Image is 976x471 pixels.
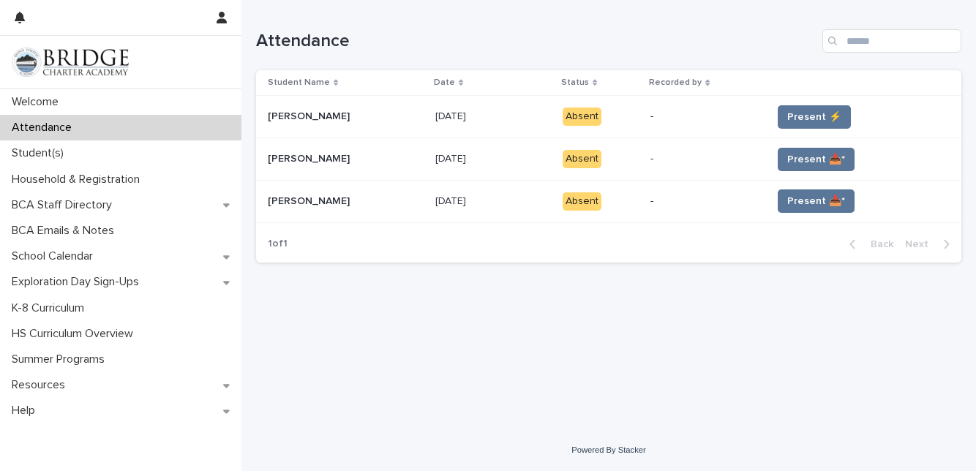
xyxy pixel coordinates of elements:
[435,150,469,165] p: [DATE]
[435,192,469,208] p: [DATE]
[6,198,124,212] p: BCA Staff Directory
[787,194,845,208] span: Present 📥*
[6,353,116,366] p: Summer Programs
[778,148,855,171] button: Present 📥*
[256,96,961,138] tr: [PERSON_NAME][PERSON_NAME] [DATE][DATE] Absent-Present ⚡
[6,327,145,341] p: HS Curriculum Overview
[268,108,353,123] p: [PERSON_NAME]
[905,239,937,249] span: Next
[650,195,760,208] p: -
[571,445,645,454] a: Powered By Stacker
[256,31,817,52] h1: Attendance
[787,152,845,167] span: Present 📥*
[778,189,855,213] button: Present 📥*
[435,108,469,123] p: [DATE]
[256,180,961,222] tr: [PERSON_NAME][PERSON_NAME] [DATE][DATE] Absent-Present 📥*
[6,301,96,315] p: K-8 Curriculum
[6,95,70,109] p: Welcome
[838,238,899,251] button: Back
[6,378,77,392] p: Resources
[561,75,589,91] p: Status
[787,110,841,124] span: Present ⚡
[563,108,601,126] div: Absent
[6,173,151,186] p: Household & Registration
[268,192,353,208] p: [PERSON_NAME]
[434,75,455,91] p: Date
[822,29,961,53] input: Search
[6,121,83,135] p: Attendance
[256,226,299,262] p: 1 of 1
[256,138,961,181] tr: [PERSON_NAME][PERSON_NAME] [DATE][DATE] Absent-Present 📥*
[778,105,851,129] button: Present ⚡
[650,110,760,123] p: -
[899,238,961,251] button: Next
[268,150,353,165] p: [PERSON_NAME]
[6,404,47,418] p: Help
[6,275,151,289] p: Exploration Day Sign-Ups
[6,146,75,160] p: Student(s)
[650,153,760,165] p: -
[12,48,129,77] img: V1C1m3IdTEidaUdm9Hs0
[563,150,601,168] div: Absent
[268,75,330,91] p: Student Name
[862,239,893,249] span: Back
[6,224,126,238] p: BCA Emails & Notes
[563,192,601,211] div: Absent
[649,75,702,91] p: Recorded by
[6,249,105,263] p: School Calendar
